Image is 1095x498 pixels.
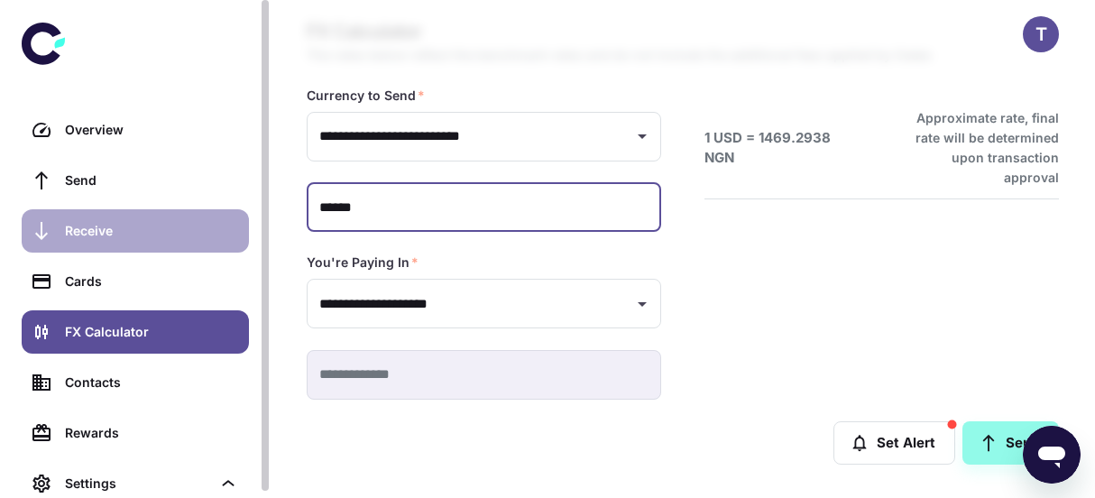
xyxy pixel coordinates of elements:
[65,221,238,241] div: Receive
[22,209,249,253] a: Receive
[1023,16,1059,52] button: T
[899,108,1059,188] h6: Approximate rate, final rate will be determined upon transaction approval
[307,254,419,272] label: You're Paying In
[65,272,238,291] div: Cards
[65,322,238,342] div: FX Calculator
[833,421,955,465] button: Set Alert
[962,421,1059,465] a: Send
[65,423,238,443] div: Rewards
[630,291,655,317] button: Open
[704,128,864,169] h6: 1 USD = 1469.2938 NGN
[22,361,249,404] a: Contacts
[65,373,238,392] div: Contacts
[65,120,238,140] div: Overview
[630,124,655,149] button: Open
[65,171,238,190] div: Send
[22,411,249,455] a: Rewards
[65,474,211,493] div: Settings
[22,260,249,303] a: Cards
[22,159,249,202] a: Send
[1023,426,1081,484] iframe: Button to launch messaging window
[22,108,249,152] a: Overview
[22,310,249,354] a: FX Calculator
[307,87,425,105] label: Currency to Send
